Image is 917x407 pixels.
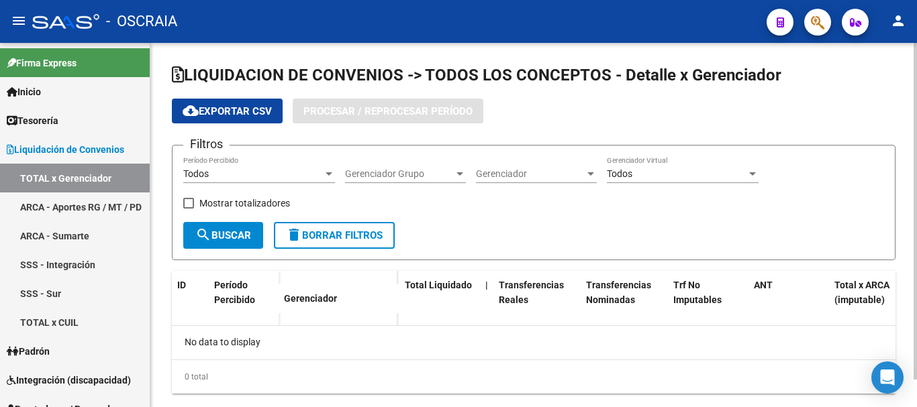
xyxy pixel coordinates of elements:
datatable-header-cell: ID [172,271,209,327]
span: Borrar Filtros [286,229,383,241]
span: Liquidación de Convenios [7,142,124,157]
span: | [485,280,488,290]
span: Firma Express [7,56,77,70]
div: No data to display [172,326,896,359]
span: Integración (discapacidad) [7,373,131,388]
span: Mostrar totalizadores [199,195,290,211]
mat-icon: cloud_download [183,103,199,119]
button: Procesar / Reprocesar período [293,99,483,123]
mat-icon: person [890,13,906,29]
datatable-header-cell: Período Percibido [209,271,259,327]
span: LIQUIDACION DE CONVENIOS -> TODOS LOS CONCEPTOS - Detalle x Gerenciador [172,66,781,84]
span: Padrón [7,344,50,359]
datatable-header-cell: Transferencias Reales [493,271,581,330]
span: - OSCRAIA [106,7,177,36]
span: Período Percibido [214,280,255,306]
span: Trf No Imputables [673,280,722,306]
span: Tesorería [7,113,58,128]
span: Transferencias Nominadas [586,280,651,306]
datatable-header-cell: ANT [749,271,829,330]
div: Open Intercom Messenger [871,361,904,394]
span: Inicio [7,84,41,99]
mat-icon: delete [286,227,302,243]
span: Exportar CSV [183,105,272,117]
datatable-header-cell: Trf No Imputables [668,271,749,330]
button: Buscar [183,222,263,249]
datatable-header-cell: Total Liquidado [399,271,480,330]
span: Gerenciador [284,293,337,304]
span: Buscar [195,229,251,241]
mat-icon: menu [11,13,27,29]
datatable-header-cell: Gerenciador [279,284,399,313]
span: Procesar / Reprocesar período [303,105,473,117]
span: Transferencias Reales [499,280,564,306]
button: Borrar Filtros [274,222,395,249]
span: Total x ARCA (imputable) [834,280,889,306]
span: ANT [754,280,773,290]
mat-icon: search [195,227,211,243]
h3: Filtros [183,135,230,154]
button: Exportar CSV [172,99,283,123]
span: Gerenciador [476,168,585,180]
datatable-header-cell: | [480,271,493,330]
div: 0 total [172,360,896,394]
span: Gerenciador Grupo [345,168,454,180]
span: Todos [183,168,209,179]
span: Total Liquidado [405,280,472,290]
span: Todos [607,168,632,179]
datatable-header-cell: Transferencias Nominadas [581,271,668,330]
span: ID [177,280,186,290]
datatable-header-cell: Total x ARCA (imputable) [829,271,916,330]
